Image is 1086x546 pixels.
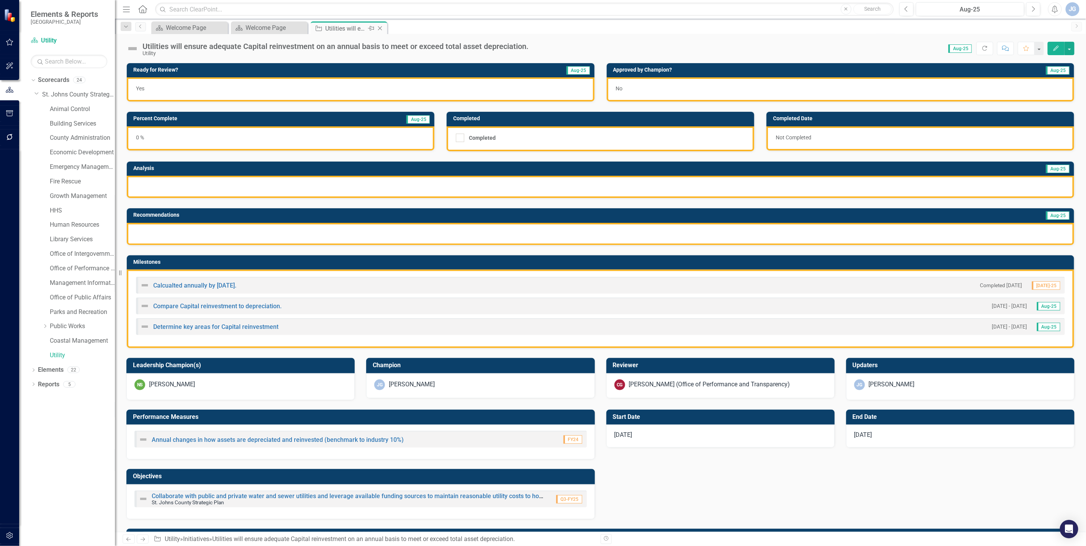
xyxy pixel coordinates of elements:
a: Office of Performance & Transparency [50,264,115,273]
div: Utilities will ensure adequate Capital reinvestment on an annual basis to meet or exceed total as... [212,535,515,543]
span: Aug-25 [1037,323,1060,331]
div: Aug-25 [919,5,1022,14]
span: Aug-25 [567,66,590,75]
small: [DATE] - [DATE] [992,323,1027,330]
span: Yes [136,85,144,92]
a: Determine key areas for Capital reinvestment [153,323,278,330]
a: Calcualted annually by [DATE]. [153,282,236,289]
h3: Leadership Champion(s) [133,362,351,369]
div: JG [854,379,865,390]
div: [PERSON_NAME] (Office of Performance and Transparency) [629,380,790,389]
a: HHS [50,206,115,215]
a: Initiatives [183,535,209,543]
button: Search [853,4,892,15]
span: Aug-25 [1037,302,1060,311]
div: » » [154,535,595,544]
span: [DATE] [614,431,632,438]
button: Aug-25 [916,2,1025,16]
h3: Completed [453,116,750,121]
a: Collaborate with public and private water and sewer utilities and leverage available funding sour... [152,492,570,500]
div: Utility [143,51,529,56]
h3: Approved by Champion? [613,67,938,73]
img: Not Defined [140,301,149,311]
a: Utility [31,36,107,45]
small: St. Johns County Strategic Plan [152,499,224,505]
div: 24 [73,77,85,83]
a: Compare Capital reinvestment to depreciation. [153,302,282,310]
small: Completed [DATE] [980,282,1022,289]
a: Animal Control [50,105,115,114]
a: Human Resources [50,221,115,229]
div: [PERSON_NAME] [389,380,435,389]
div: JG [374,379,385,390]
div: 5 [63,381,75,387]
img: Not Defined [140,322,149,331]
img: Not Defined [139,435,148,444]
h3: Recommendations [133,212,748,218]
div: [PERSON_NAME] [869,380,915,389]
small: [GEOGRAPHIC_DATA] [31,19,98,25]
a: Building Services [50,119,115,128]
span: FY24 [563,435,582,444]
a: Office of Intergovernmental Affairs [50,250,115,258]
div: Not Completed [767,126,1074,150]
a: Economic Development [50,148,115,157]
a: Elements [38,366,64,374]
div: [PERSON_NAME] [149,380,195,389]
h3: Reviewer [613,362,831,369]
h3: Completed Date [773,116,1070,121]
a: Emergency Management [50,163,115,172]
small: [DATE] - [DATE] [992,302,1027,310]
div: Utilities will ensure adequate Capital reinvestment on an annual basis to meet or exceed total as... [143,42,529,51]
a: Welcome Page [233,23,306,33]
h3: End Date [853,414,1071,420]
h3: Objectives [133,473,591,480]
a: Fire Rescue [50,177,115,186]
h3: Performance Measures [133,414,591,420]
button: JG [1066,2,1079,16]
span: Elements & Reports [31,10,98,19]
a: Management Information Systems [50,279,115,288]
div: Welcome Page [246,23,306,33]
h3: Champion [373,362,591,369]
img: Not Defined [139,494,148,503]
a: Library Services [50,235,115,244]
span: Q3-FY25 [556,495,582,503]
span: Aug-25 [1046,211,1070,220]
a: Reports [38,380,59,389]
span: Aug-25 [948,44,972,53]
div: Utilities will ensure adequate Capital reinvestment on an annual basis to meet or exceed total as... [325,24,366,33]
h3: Start Date [613,414,831,420]
span: No [616,85,623,92]
img: Not Defined [126,43,139,55]
input: Search Below... [31,55,107,68]
span: Search [864,6,881,12]
a: Annual changes in how assets are depreciated and reinvested (benchmark to industry 10%) [152,436,404,443]
div: Welcome Page [166,23,226,33]
img: ClearPoint Strategy [4,9,17,22]
a: St. Johns County Strategic Plan [42,90,115,99]
a: Growth Management [50,192,115,201]
a: Scorecards [38,76,69,85]
a: Welcome Page [153,23,226,33]
h3: Milestones [133,259,1070,265]
a: Coastal Management [50,337,115,345]
a: County Administration [50,134,115,142]
h3: Analysis [133,165,566,171]
div: 22 [67,367,80,373]
h3: Ready for Review? [133,67,431,73]
h3: Percent Complete [133,116,325,121]
div: CG [614,379,625,390]
span: [DATE] [854,431,872,438]
a: Utility [165,535,180,543]
a: Utility [50,351,115,360]
div: 0 % [127,126,434,150]
div: NS [134,379,145,390]
span: Aug-25 [1046,66,1070,75]
input: Search ClearPoint... [155,3,893,16]
span: Aug-25 [406,115,430,124]
img: Not Defined [140,281,149,290]
span: [DATE]-25 [1032,281,1060,290]
h3: Updaters [853,362,1071,369]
